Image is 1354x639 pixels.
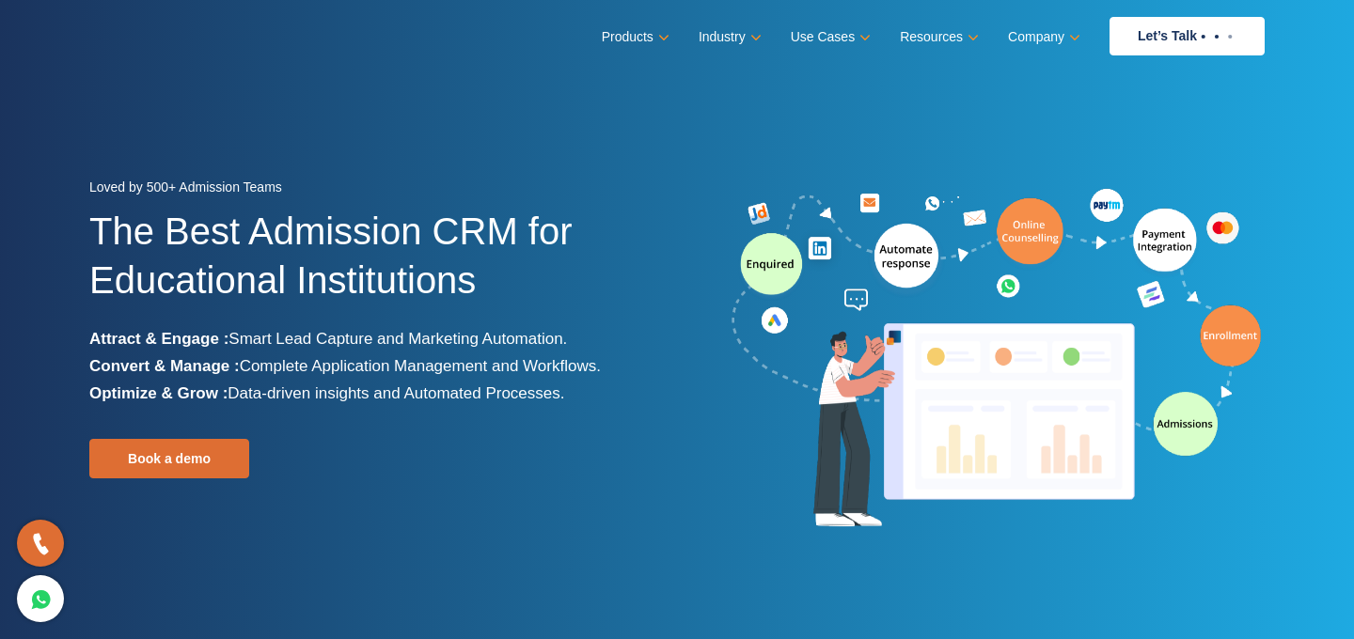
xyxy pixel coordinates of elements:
span: Smart Lead Capture and Marketing Automation. [228,330,567,348]
a: Resources [900,23,975,51]
a: Company [1008,23,1077,51]
img: admission-software-home-page-header [729,184,1265,535]
a: Products [602,23,666,51]
span: Data-driven insights and Automated Processes. [228,384,564,402]
a: Let’s Talk [1110,17,1265,55]
b: Attract & Engage : [89,330,228,348]
span: Complete Application Management and Workflows. [240,357,601,375]
a: Book a demo [89,439,249,478]
a: Industry [699,23,758,51]
h1: The Best Admission CRM for Educational Institutions [89,207,663,325]
a: Use Cases [791,23,867,51]
b: Optimize & Grow : [89,384,228,402]
div: Loved by 500+ Admission Teams [89,174,663,207]
b: Convert & Manage : [89,357,240,375]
